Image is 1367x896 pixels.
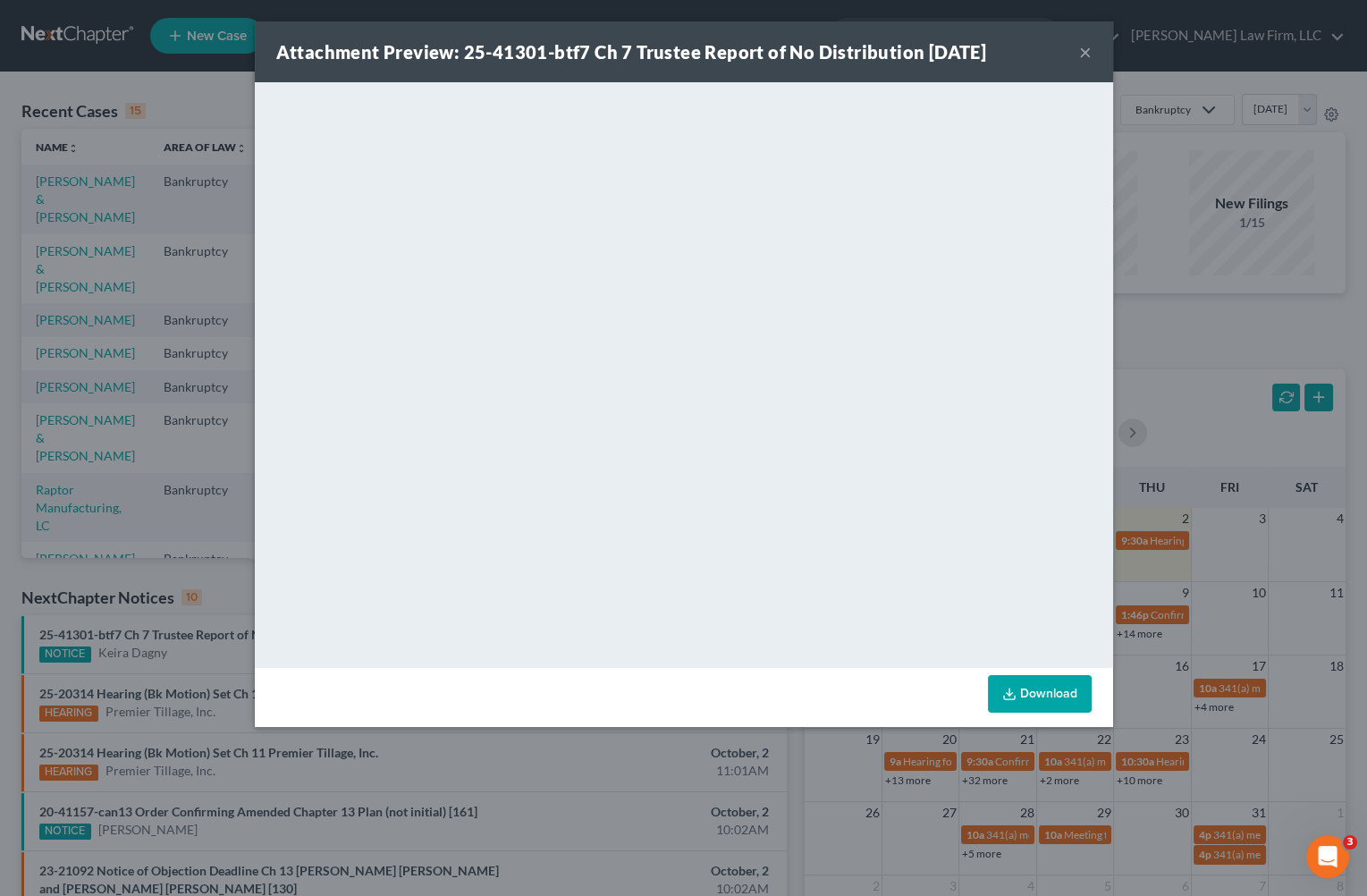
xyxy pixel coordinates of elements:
span: 3 [1343,835,1357,850]
strong: Attachment Preview: 25-41301-btf7 Ch 7 Trustee Report of No Distribution [DATE] [276,41,987,63]
a: Download [988,675,1092,713]
iframe: Intercom live chat [1306,835,1349,878]
iframe: <object ng-attr-data='[URL][DOMAIN_NAME]' type='application/pdf' width='100%' height='650px'></ob... [255,82,1113,664]
button: × [1079,41,1092,63]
